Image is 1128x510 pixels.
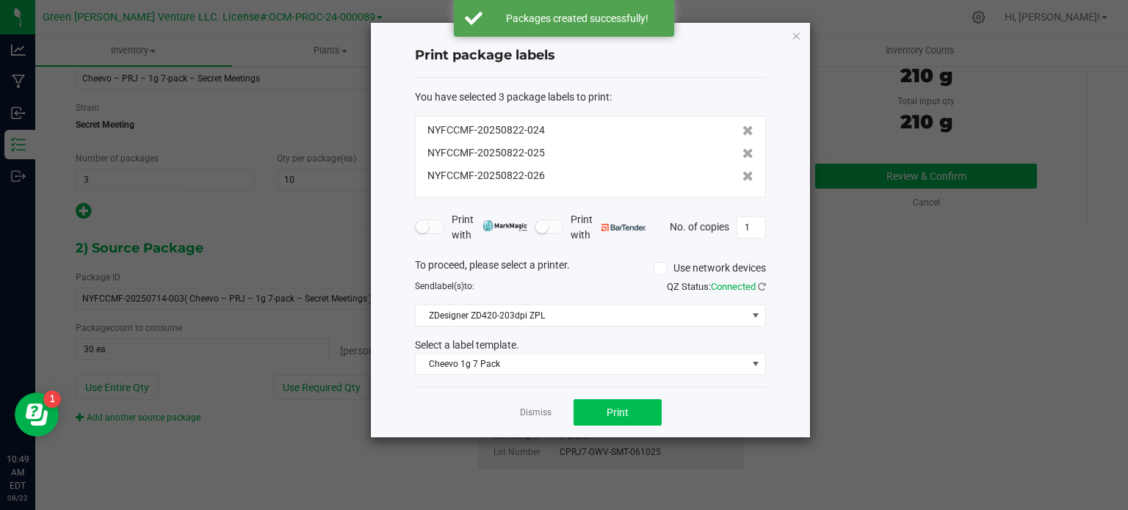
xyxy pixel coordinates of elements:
img: bartender.png [601,224,646,231]
iframe: Resource center unread badge [43,390,61,408]
div: : [415,90,766,105]
span: ZDesigner ZD420-203dpi ZPL [416,305,747,326]
a: Dismiss [520,407,552,419]
span: Print with [452,212,527,243]
span: Connected [711,281,756,292]
span: Cheevo 1g 7 Pack [416,354,747,374]
button: Print [574,399,662,426]
span: NYFCCMF-20250822-025 [427,145,545,161]
div: Packages created successfully! [491,11,663,26]
span: NYFCCMF-20250822-026 [427,168,545,183]
label: Use network devices [654,261,766,276]
img: mark_magic_cybra.png [482,220,527,231]
span: Send to: [415,281,474,291]
div: Select a label template. [404,338,777,353]
span: No. of copies [670,220,729,232]
span: Print with [571,212,646,243]
span: NYFCCMF-20250822-024 [427,123,545,138]
span: Print [607,407,629,418]
iframe: Resource center [15,393,59,437]
span: You have selected 3 package labels to print [415,91,610,103]
span: QZ Status: [667,281,766,292]
div: To proceed, please select a printer. [404,258,777,280]
span: label(s) [435,281,464,291]
h4: Print package labels [415,46,766,65]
